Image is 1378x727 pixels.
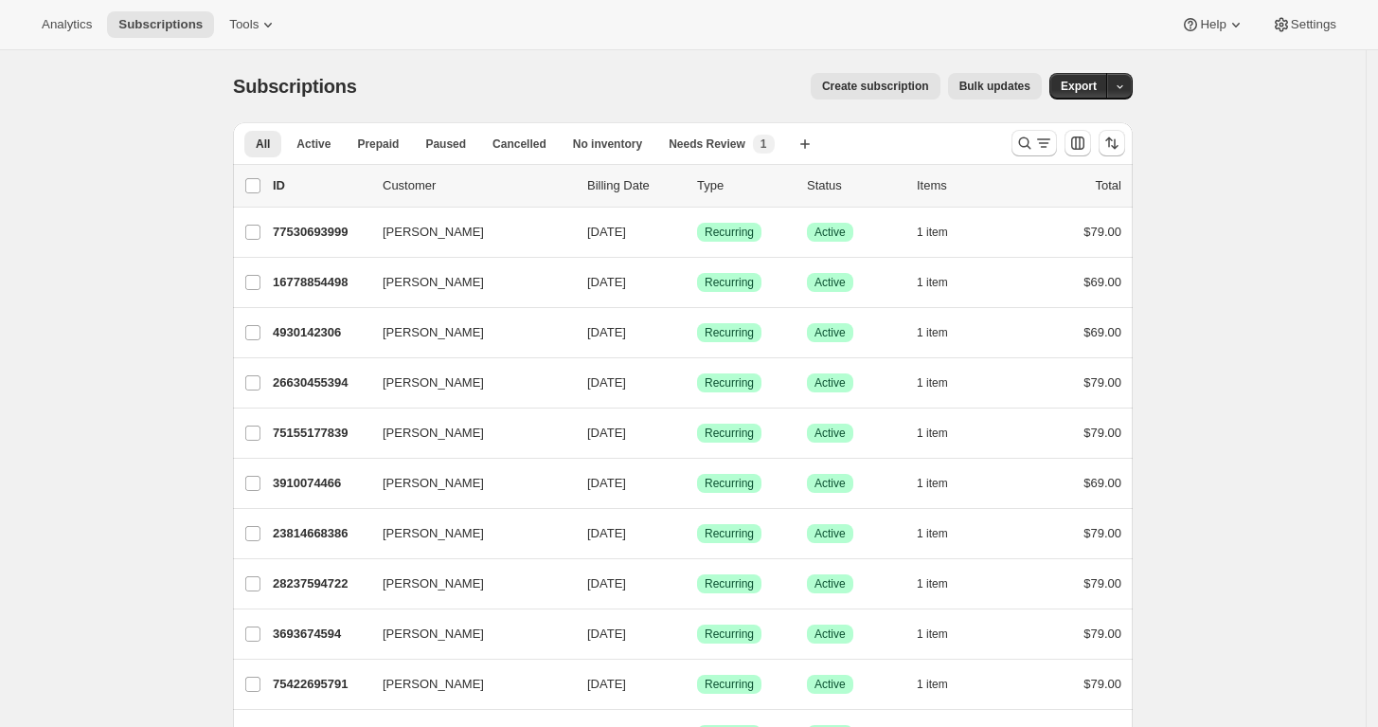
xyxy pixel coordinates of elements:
[383,176,572,195] p: Customer
[273,470,1121,497] div: 3910074466[PERSON_NAME][DATE]SuccessRecurringSuccessActive1 item$69.00
[814,225,846,240] span: Active
[814,476,846,491] span: Active
[705,627,754,642] span: Recurring
[917,476,948,491] span: 1 item
[669,136,745,152] span: Needs Review
[917,370,969,396] button: 1 item
[1083,526,1121,540] span: $79.00
[587,426,626,440] span: [DATE]
[383,373,484,392] span: [PERSON_NAME]
[705,375,754,391] span: Recurring
[273,269,1121,296] div: 16778854498[PERSON_NAME][DATE]SuccessRecurringSuccessActive1 item$69.00
[573,136,642,152] span: No inventory
[705,426,754,441] span: Recurring
[383,273,484,292] span: [PERSON_NAME]
[917,325,948,340] span: 1 item
[1200,17,1226,32] span: Help
[917,275,948,290] span: 1 item
[218,11,289,38] button: Tools
[273,474,367,493] p: 3910074466
[371,318,561,348] button: [PERSON_NAME]
[917,426,948,441] span: 1 item
[807,176,902,195] p: Status
[273,671,1121,698] div: 75422695791[PERSON_NAME][DATE]SuccessRecurringSuccessActive1 item$79.00
[811,73,940,100] button: Create subscription
[371,267,561,298] button: [PERSON_NAME]
[273,370,1121,396] div: 26630455394[PERSON_NAME][DATE]SuccessRecurringSuccessActive1 item$79.00
[1096,176,1121,195] p: Total
[705,526,754,541] span: Recurring
[371,569,561,599] button: [PERSON_NAME]
[814,526,846,541] span: Active
[917,576,948,591] span: 1 item
[917,269,969,296] button: 1 item
[229,17,259,32] span: Tools
[1083,677,1121,691] span: $79.00
[273,424,367,443] p: 75155177839
[587,225,626,239] span: [DATE]
[705,677,754,692] span: Recurring
[587,526,626,540] span: [DATE]
[917,319,969,346] button: 1 item
[371,418,561,448] button: [PERSON_NAME]
[587,476,626,490] span: [DATE]
[273,574,367,593] p: 28237594722
[917,571,969,597] button: 1 item
[273,524,367,543] p: 23814668386
[587,677,626,691] span: [DATE]
[822,79,929,94] span: Create subscription
[814,275,846,290] span: Active
[273,420,1121,446] div: 75155177839[PERSON_NAME][DATE]SuccessRecurringSuccessActive1 item$79.00
[256,136,270,152] span: All
[273,323,367,342] p: 4930142306
[705,325,754,340] span: Recurring
[814,375,846,391] span: Active
[917,420,969,446] button: 1 item
[587,176,682,195] p: Billing Date
[587,325,626,339] span: [DATE]
[383,424,484,443] span: [PERSON_NAME]
[1099,130,1125,156] button: Sort the results
[917,520,969,547] button: 1 item
[383,524,484,543] span: [PERSON_NAME]
[383,323,484,342] span: [PERSON_NAME]
[705,476,754,491] span: Recurring
[1083,476,1121,490] span: $69.00
[1083,275,1121,289] span: $69.00
[814,627,846,642] span: Active
[425,136,466,152] span: Paused
[705,275,754,290] span: Recurring
[296,136,331,152] span: Active
[1083,576,1121,591] span: $79.00
[1083,325,1121,339] span: $69.00
[273,571,1121,597] div: 28237594722[PERSON_NAME][DATE]SuccessRecurringSuccessActive1 item$79.00
[1049,73,1108,100] button: Export
[273,675,367,694] p: 75422695791
[587,275,626,289] span: [DATE]
[1083,375,1121,390] span: $79.00
[917,671,969,698] button: 1 item
[1061,79,1097,94] span: Export
[42,17,92,32] span: Analytics
[273,176,1121,195] div: IDCustomerBilling DateTypeStatusItemsTotal
[587,576,626,591] span: [DATE]
[587,627,626,641] span: [DATE]
[917,627,948,642] span: 1 item
[273,621,1121,647] div: 3693674594[PERSON_NAME][DATE]SuccessRecurringSuccessActive1 item$79.00
[273,219,1121,245] div: 77530693999[PERSON_NAME][DATE]SuccessRecurringSuccessActive1 item$79.00
[814,677,846,692] span: Active
[273,223,367,242] p: 77530693999
[1083,627,1121,641] span: $79.00
[697,176,792,195] div: Type
[814,576,846,591] span: Active
[371,368,561,398] button: [PERSON_NAME]
[273,319,1121,346] div: 4930142306[PERSON_NAME][DATE]SuccessRecurringSuccessActive1 item$69.00
[273,625,367,644] p: 3693674594
[814,325,846,340] span: Active
[959,79,1030,94] span: Bulk updates
[357,136,399,152] span: Prepaid
[371,468,561,499] button: [PERSON_NAME]
[1261,11,1348,38] button: Settings
[1083,426,1121,440] span: $79.00
[273,520,1121,547] div: 23814668386[PERSON_NAME][DATE]SuccessRecurringSuccessActive1 item$79.00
